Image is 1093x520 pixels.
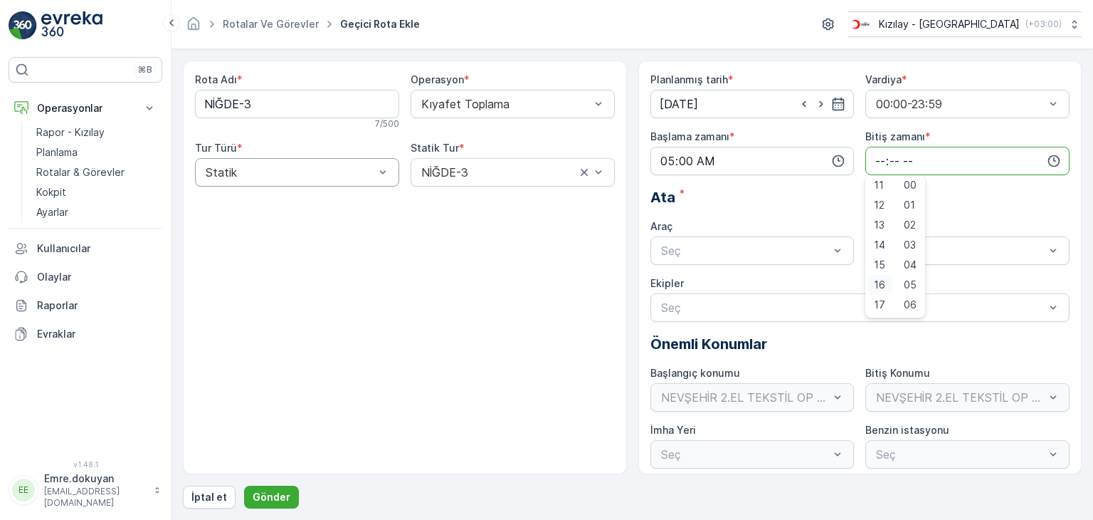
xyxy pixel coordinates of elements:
span: 03 [904,238,916,252]
span: 02 [904,218,916,232]
div: EE [12,479,35,501]
label: Operasyon [411,73,464,85]
label: Rota Adı [195,73,237,85]
button: Kızılay - [GEOGRAPHIC_DATA](+03:00) [848,11,1082,37]
p: 7 / 500 [375,118,399,130]
a: Rapor - Kızılay [31,123,162,142]
a: Rotalar ve Görevler [223,18,319,30]
label: Araç [650,220,672,232]
p: Gönder [253,490,290,504]
a: Kokpit [31,182,162,202]
span: Ata [650,187,675,208]
p: Seç [661,242,830,259]
a: Rotalar & Görevler [31,162,162,182]
span: 15 [874,258,885,272]
span: 04 [904,258,917,272]
span: 17 [874,298,885,312]
label: Tur Türü [195,142,237,154]
button: EEEmre.dokuyan[EMAIL_ADDRESS][DOMAIN_NAME] [9,472,162,509]
p: İptal et [191,490,227,504]
label: Bitiş zamanı [865,130,925,142]
span: 12 [874,198,885,212]
span: v 1.48.1 [9,460,162,469]
p: Kokpit [36,185,66,199]
a: Kullanıcılar [9,234,162,263]
ul: Menu [865,175,925,318]
p: Önemli Konumlar [650,333,1070,355]
button: Operasyonlar [9,94,162,123]
label: Başlama zamanı [650,130,729,142]
p: Seç [876,242,1045,259]
label: Ekipler [650,277,684,289]
p: Olaylar [37,270,157,284]
span: 01 [904,198,915,212]
span: 14 [874,238,885,252]
p: Rapor - Kızılay [36,125,105,140]
a: Evraklar [9,320,162,348]
label: Bitiş Konumu [865,367,930,379]
span: 13 [874,218,885,232]
p: Raporlar [37,298,157,313]
p: Planlama [36,145,78,160]
p: Kullanıcılar [37,241,157,256]
p: Seç [661,299,1045,316]
p: Emre.dokuyan [44,472,147,486]
img: logo [9,11,37,40]
p: ( +03:00 ) [1025,19,1062,30]
p: Ayarlar [36,205,68,219]
p: Kızılay - [GEOGRAPHIC_DATA] [879,17,1020,31]
label: Planlanmış tarih [650,73,728,85]
input: dd/mm/yyyy [650,90,855,118]
label: Vardiya [865,73,902,85]
a: Raporlar [9,291,162,320]
span: 11 [874,178,884,192]
span: 05 [904,278,917,292]
p: Operasyonlar [37,101,134,115]
a: Ana Sayfa [186,21,201,33]
button: Gönder [244,486,299,509]
span: 16 [874,278,885,292]
p: [EMAIL_ADDRESS][DOMAIN_NAME] [44,486,147,509]
a: Olaylar [9,263,162,291]
p: ⌘B [138,64,152,76]
label: Benzin istasyonu [865,424,949,436]
a: Ayarlar [31,202,162,222]
label: Statik Tur [411,142,459,154]
label: Başlangıç konumu [650,367,740,379]
span: 06 [904,298,917,312]
a: Planlama [31,142,162,162]
img: k%C4%B1z%C4%B1lay_D5CCths_t1JZB0k.png [848,16,873,32]
button: İptal et [183,486,236,509]
label: İmha Yeri [650,424,696,436]
p: Evraklar [37,327,157,341]
span: Geçici Rota Ekle [337,17,423,31]
img: logo_light-DOdMpM7g.png [41,11,102,40]
span: 00 [904,178,917,192]
p: Rotalar & Görevler [36,165,125,180]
